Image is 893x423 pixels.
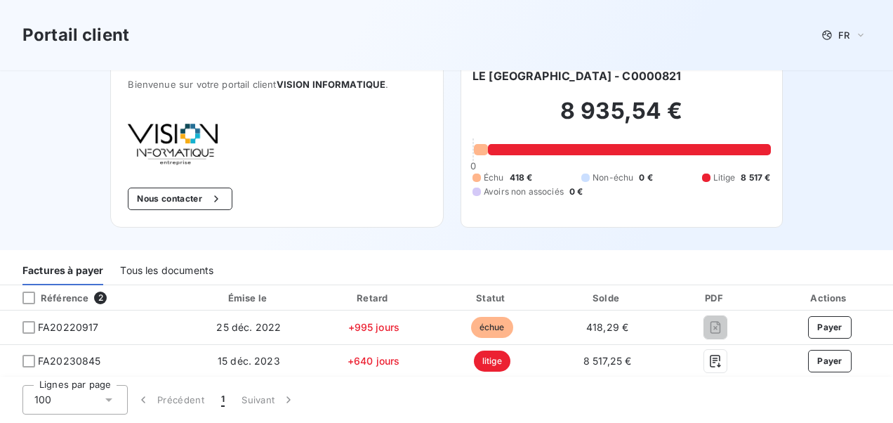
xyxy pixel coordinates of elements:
h6: LE [GEOGRAPHIC_DATA] - C0000821 [472,67,682,84]
div: Tous les documents [120,256,213,285]
button: Précédent [128,385,213,415]
button: 1 [213,385,233,415]
span: FA20220917 [38,320,99,334]
button: Nous contacter [128,188,232,210]
span: Bienvenue sur votre portail client . [128,79,426,90]
h2: 8 935,54 € [472,97,771,139]
div: Retard [317,291,430,305]
span: Litige [713,171,736,184]
h3: Portail client [22,22,129,48]
button: Payer [808,350,852,372]
span: 418 € [510,171,533,184]
span: 0 € [639,171,652,184]
span: FR [838,30,849,41]
span: 100 [34,393,51,407]
span: 0 [470,160,476,171]
span: Avoirs non associés [484,186,564,198]
div: Référence [11,292,88,304]
span: 0 € [569,186,583,198]
span: 25 déc. 2022 [216,321,281,333]
span: VISION INFORMATIQUE [277,79,386,90]
button: Payer [808,316,852,339]
span: +995 jours [348,321,400,333]
span: 8 517,25 € [583,355,632,367]
div: Actions [769,291,890,305]
span: 8 517 € [741,171,770,184]
button: Suivant [233,385,304,415]
div: Statut [437,291,548,305]
div: Émise le [187,291,311,305]
div: Solde [553,291,661,305]
img: Company logo [128,124,218,165]
span: échue [471,317,513,338]
span: 2 [94,292,107,304]
span: FA20230845 [38,354,101,368]
span: +640 jours [348,355,400,367]
span: 418,29 € [586,321,628,333]
span: 1 [221,393,225,407]
div: PDF [667,291,764,305]
span: Échu [484,171,504,184]
span: litige [474,351,510,372]
span: 15 déc. 2023 [218,355,280,367]
div: Factures à payer [22,256,103,285]
span: Non-échu [593,171,633,184]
